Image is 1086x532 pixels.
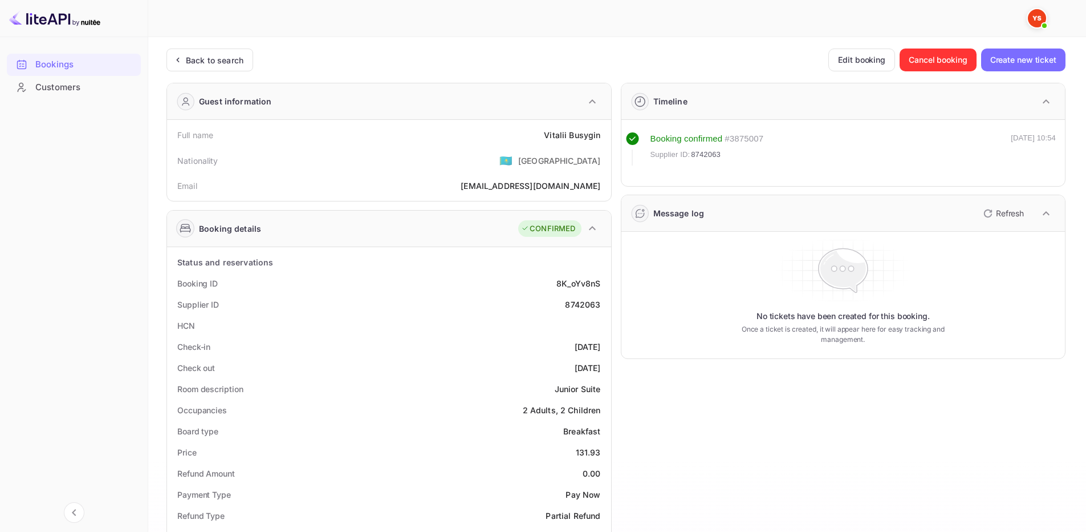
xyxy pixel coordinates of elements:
[1011,132,1056,166] div: [DATE] 10:54
[7,76,141,98] a: Customers
[177,489,231,501] div: Payment Type
[499,150,513,171] span: United States
[583,467,601,479] div: 0.00
[650,149,690,160] span: Supplier ID:
[555,383,601,395] div: Junior Suite
[177,467,235,479] div: Refund Amount
[177,383,243,395] div: Room description
[461,180,600,192] div: [EMAIL_ADDRESS][DOMAIN_NAME]
[177,180,197,192] div: Email
[177,362,215,374] div: Check out
[199,95,272,107] div: Guest information
[556,277,600,289] div: 8K_oYv8nS
[575,362,601,374] div: [DATE]
[177,425,218,437] div: Board type
[566,489,600,501] div: Pay Now
[177,256,273,268] div: Status and reservations
[177,510,225,522] div: Refund Type
[177,299,219,311] div: Supplier ID
[7,54,141,76] div: Bookings
[186,54,243,66] div: Back to search
[828,49,895,71] button: Edit booking
[981,49,1065,71] button: Create new ticket
[977,204,1028,223] button: Refresh
[565,299,600,311] div: 8742063
[177,155,218,167] div: Nationality
[546,510,600,522] div: Partial Refund
[177,446,197,458] div: Price
[64,502,84,523] button: Collapse navigation
[199,223,261,235] div: Booking details
[177,277,218,289] div: Booking ID
[7,76,141,99] div: Customers
[177,341,210,353] div: Check-in
[521,223,575,235] div: CONFIRMED
[900,49,977,71] button: Cancel booking
[563,425,600,437] div: Breakfast
[725,132,763,146] div: # 3875007
[35,81,135,94] div: Customers
[575,341,601,353] div: [DATE]
[544,129,600,141] div: Vitalii Busygin
[523,404,601,416] div: 2 Adults, 2 Children
[177,320,195,332] div: HCN
[177,404,227,416] div: Occupancies
[756,311,930,322] p: No tickets have been created for this booking.
[7,54,141,75] a: Bookings
[35,58,135,71] div: Bookings
[691,149,721,160] span: 8742063
[177,129,213,141] div: Full name
[996,207,1024,219] p: Refresh
[653,207,705,219] div: Message log
[9,9,100,27] img: LiteAPI logo
[650,132,723,146] div: Booking confirmed
[653,95,688,107] div: Timeline
[1028,9,1046,27] img: Yandex Support
[576,446,601,458] div: 131.93
[518,155,601,167] div: [GEOGRAPHIC_DATA]
[723,324,962,345] p: Once a ticket is created, it will appear here for easy tracking and management.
